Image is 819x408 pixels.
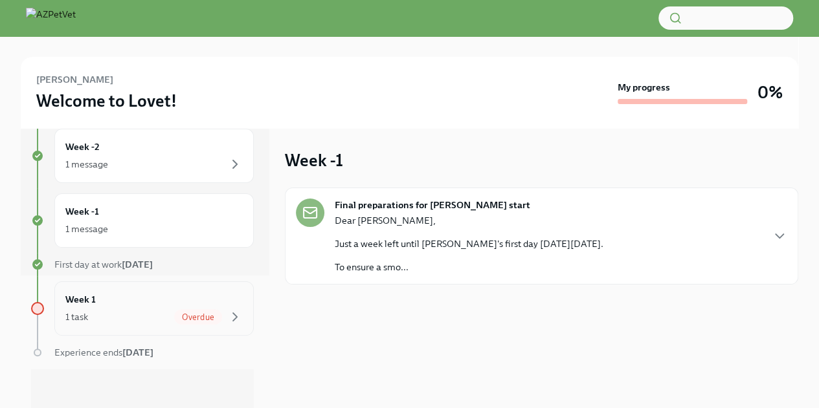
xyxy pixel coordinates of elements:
[65,310,88,323] div: 1 task
[65,292,96,306] h6: Week 1
[335,199,530,211] strong: Final preparations for [PERSON_NAME] start
[65,222,108,235] div: 1 message
[122,259,153,270] strong: [DATE]
[65,158,108,171] div: 1 message
[335,237,603,250] p: Just a week left until [PERSON_NAME]'s first day [DATE][DATE].
[122,347,153,358] strong: [DATE]
[54,347,153,358] span: Experience ends
[36,89,177,113] h3: Welcome to Lovet!
[757,81,783,104] h3: 0%
[36,72,113,87] h6: [PERSON_NAME]
[174,312,222,322] span: Overdue
[31,193,254,248] a: Week -11 message
[335,214,603,227] p: Dear [PERSON_NAME],
[54,259,153,270] span: First day at work
[26,8,76,28] img: AZPetVet
[65,204,99,219] h6: Week -1
[31,281,254,336] a: Week 11 taskOverdue
[618,81,670,94] strong: My progress
[31,258,254,271] a: First day at work[DATE]
[335,261,603,274] p: To ensure a smo...
[65,140,100,154] h6: Week -2
[285,149,343,172] h3: Week -1
[31,129,254,183] a: Week -21 message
